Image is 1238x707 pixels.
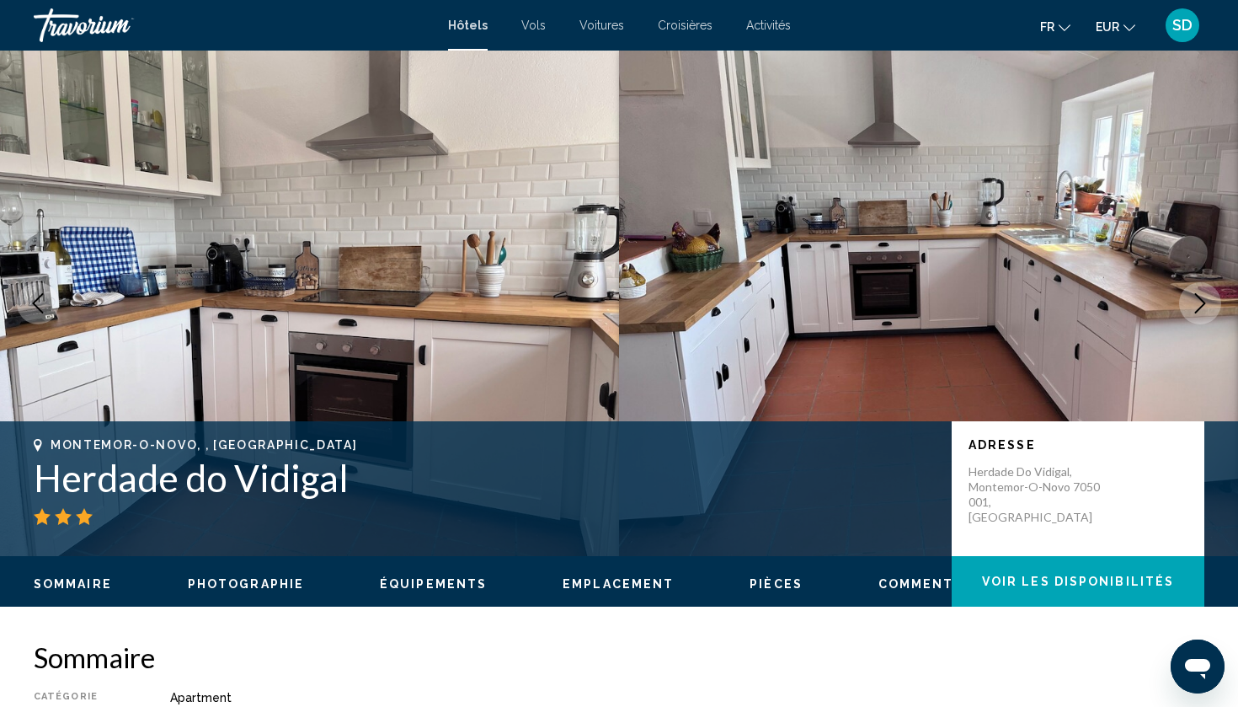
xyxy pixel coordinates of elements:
a: Croisières [658,19,712,32]
button: Pièces [750,576,803,592]
button: Change currency [1096,14,1135,39]
span: fr [1040,20,1054,34]
span: Voir les disponibilités [982,576,1174,589]
button: Next image [1179,282,1221,324]
span: Équipements [380,577,487,591]
button: Previous image [17,282,59,324]
a: Activités [746,19,791,32]
p: Adresse [969,438,1187,452]
button: Photographie [188,576,304,592]
button: Équipements [380,576,487,592]
a: Voitures [579,19,624,32]
button: Emplacement [563,576,674,592]
span: Commentaires [878,577,996,591]
span: Montemor-O-Novo, , [GEOGRAPHIC_DATA] [51,438,357,452]
a: Vols [521,19,546,32]
p: Herdade Do Vidigal, Montemor-O-Novo 7050 001, [GEOGRAPHIC_DATA] [969,464,1103,525]
iframe: Bouton de lancement de la fenêtre de messagerie [1171,640,1225,694]
span: Sommaire [34,577,112,591]
button: Commentaires [878,576,996,592]
h1: Herdade do Vidigal [34,456,935,500]
span: SD [1172,17,1193,34]
span: Photographie [188,577,304,591]
div: Catégorie [34,691,128,704]
span: Emplacement [563,577,674,591]
div: Apartment [170,691,1204,704]
span: Pièces [750,577,803,591]
a: Hôtels [448,19,488,32]
a: Travorium [34,8,431,42]
span: EUR [1096,20,1119,34]
button: Change language [1040,14,1070,39]
button: User Menu [1161,8,1204,43]
h2: Sommaire [34,640,1204,674]
button: Voir les disponibilités [952,556,1204,607]
button: Sommaire [34,576,112,592]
